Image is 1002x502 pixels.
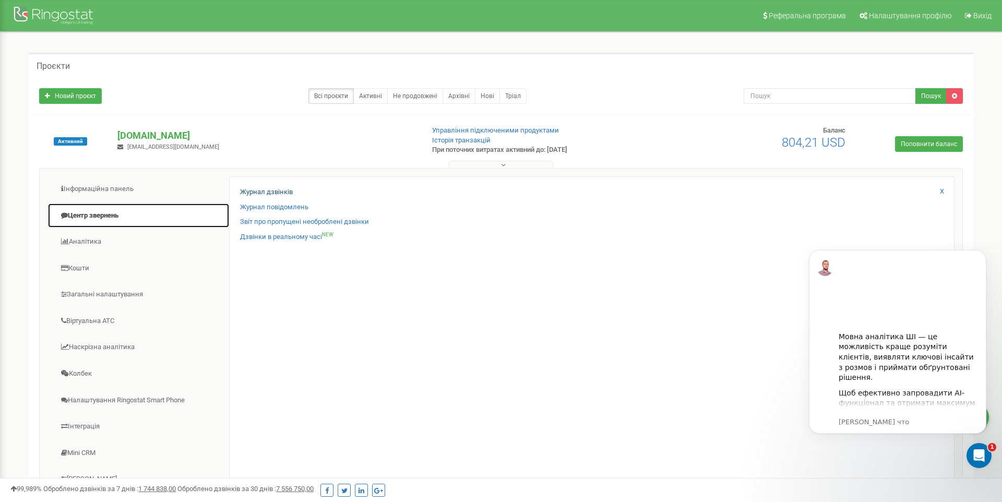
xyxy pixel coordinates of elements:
p: [DOMAIN_NAME] [117,129,415,142]
iframe: Intercom notifications сообщение [793,234,1002,474]
a: Загальні налаштування [47,282,230,307]
a: Нові [475,88,500,104]
a: Звіт про пропущені необроблені дзвінки [240,217,369,227]
sup: NEW [322,232,333,237]
span: 99,989% [10,485,42,493]
a: Журнал дзвінків [240,187,293,197]
a: Новий проєкт [39,88,102,104]
a: Дзвінки в реальному часіNEW [240,232,333,242]
a: Всі проєкти [308,88,354,104]
p: При поточних витратах активний до: [DATE] [432,145,651,155]
a: Управління підключеними продуктами [432,126,559,134]
a: Інформаційна панель [47,176,230,202]
input: Пошук [744,88,916,104]
span: Реферальна програма [769,11,846,20]
span: Оброблено дзвінків за 30 днів : [177,485,314,493]
span: 1 [988,443,996,451]
a: Тріал [499,88,527,104]
a: Кошти [47,256,230,281]
span: Активний [54,137,87,146]
button: Пошук [915,88,947,104]
u: 1 744 838,00 [138,485,176,493]
a: Центр звернень [47,203,230,229]
h5: Проєкти [37,62,70,71]
span: Налаштування профілю [869,11,951,20]
a: Історія транзакцій [432,136,491,144]
span: 804,21 USD [782,135,845,150]
span: Вихід [973,11,992,20]
a: [PERSON_NAME] [47,467,230,492]
span: Оброблено дзвінків за 7 днів : [43,485,176,493]
a: Mini CRM [47,440,230,466]
a: Налаштування Ringostat Smart Phone [47,388,230,413]
a: Інтеграція [47,414,230,439]
iframe: Intercom live chat [967,443,992,468]
a: Поповнити баланс [895,136,963,152]
a: Віртуальна АТС [47,308,230,334]
a: X [940,187,944,197]
a: Колбек [47,361,230,387]
a: Активні [353,88,388,104]
a: Не продовжені [387,88,443,104]
a: Аналiтика [47,229,230,255]
a: Наскрізна аналітика [47,334,230,360]
span: Баланс [823,126,845,134]
a: Архівні [443,88,475,104]
span: [EMAIL_ADDRESS][DOMAIN_NAME] [127,144,219,150]
u: 7 556 750,00 [276,485,314,493]
a: Журнал повідомлень [240,202,308,212]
